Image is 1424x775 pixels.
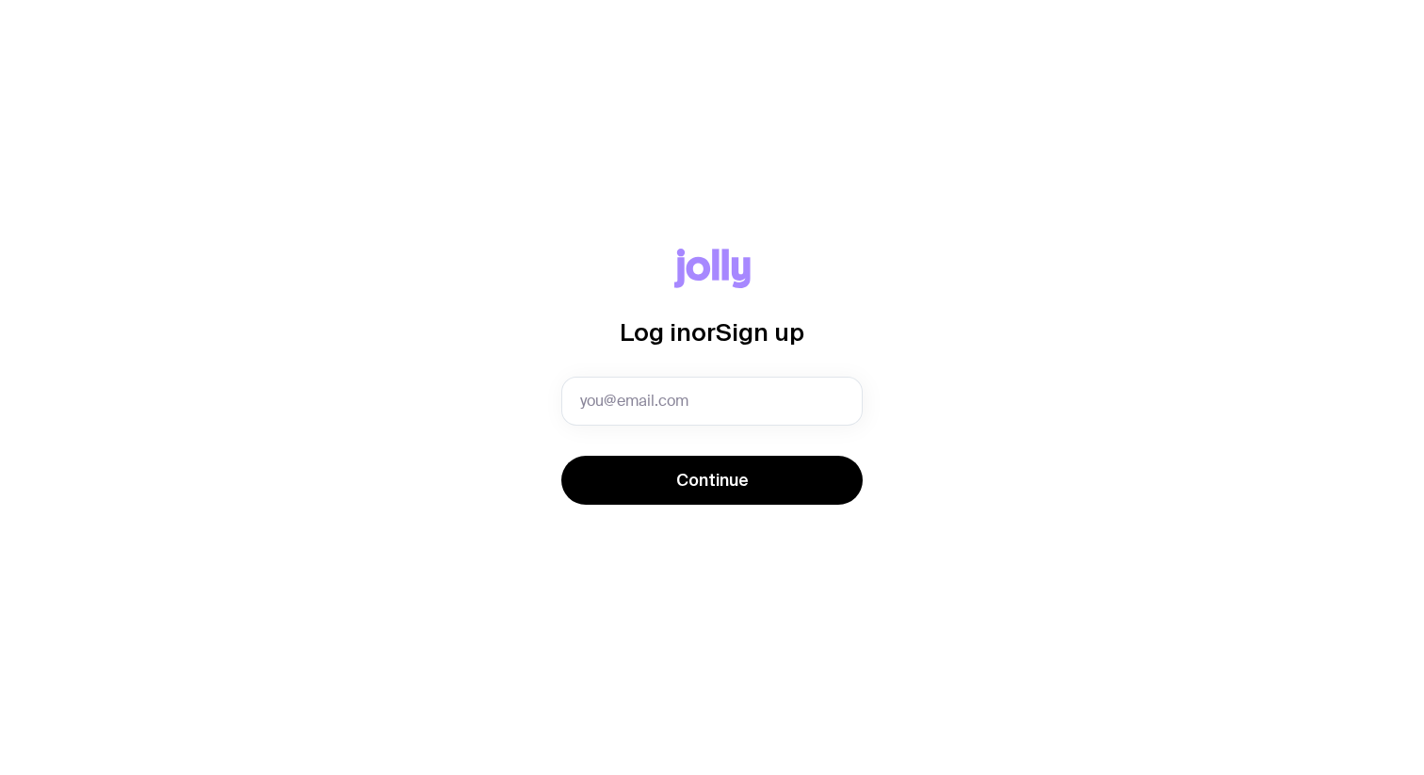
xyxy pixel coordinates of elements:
[676,469,749,492] span: Continue
[620,318,691,346] span: Log in
[561,456,863,505] button: Continue
[716,318,804,346] span: Sign up
[561,377,863,426] input: you@email.com
[691,318,716,346] span: or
